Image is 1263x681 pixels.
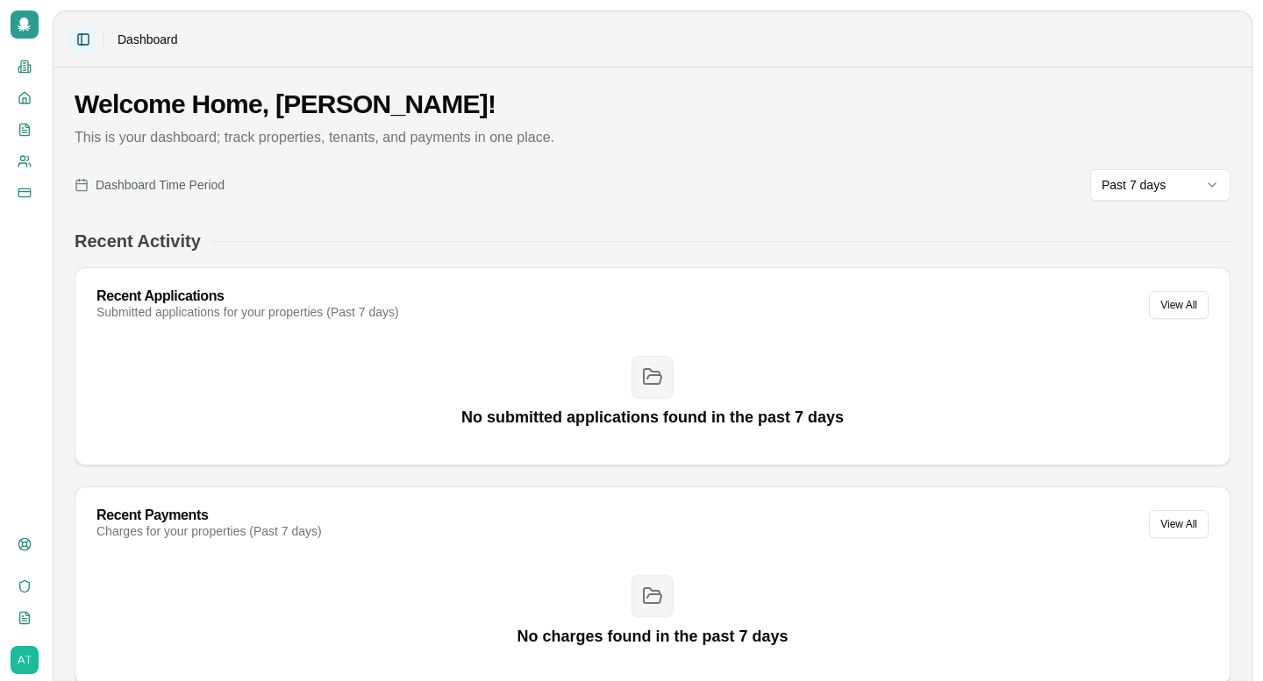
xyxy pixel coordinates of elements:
[11,646,39,674] img: Adam Tower
[96,522,322,540] div: Charges for your properties (Past 7 days)
[118,31,178,48] nav: breadcrumb
[1149,291,1209,319] button: View All
[75,89,1231,120] h1: Welcome Home, [PERSON_NAME]!
[96,289,399,303] div: Recent Applications
[75,127,1231,148] p: This is your dashboard; track properties, tenants, and payments in one place.
[75,229,201,253] h2: Recent Activity
[461,405,844,429] h3: No submitted applications found in the past 7 days
[118,31,178,48] span: Dashboard
[517,624,788,649] h3: No charges found in the past 7 days
[96,303,399,321] div: Submitted applications for your properties (Past 7 days)
[96,508,322,522] div: Recent Payments
[1149,510,1209,538] button: View All
[96,176,225,194] span: Dashboard Time Period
